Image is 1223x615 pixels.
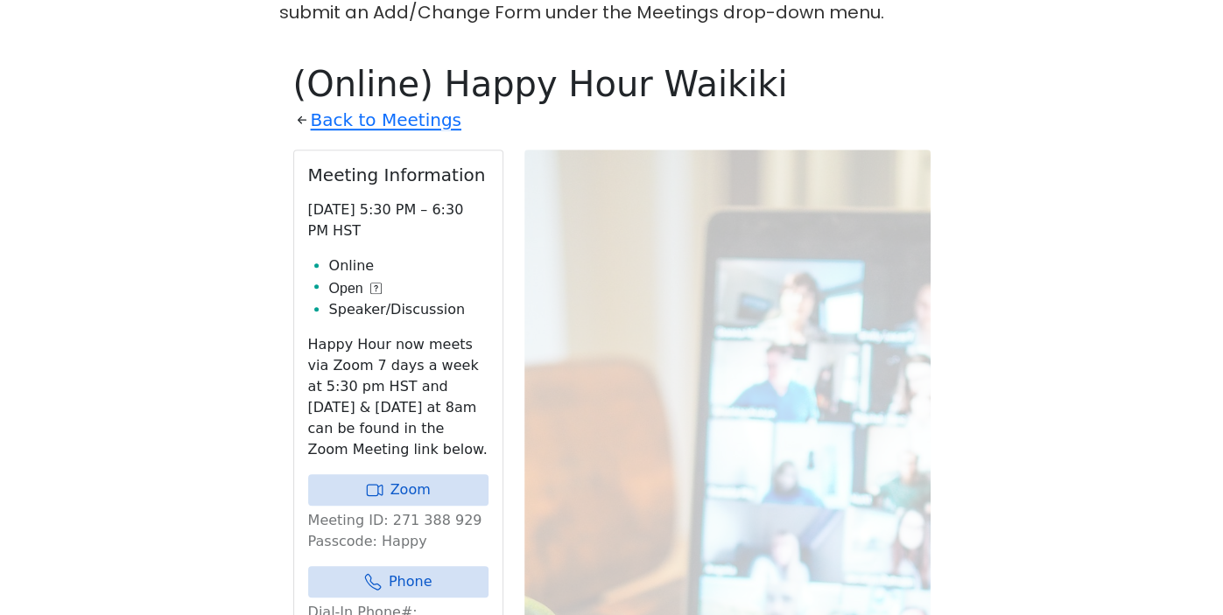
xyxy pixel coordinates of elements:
a: Zoom [308,474,488,506]
li: Online [329,255,488,276]
p: [DATE] 5:30 PM – 6:30 PM HST [308,199,488,241]
p: Meeting ID: 271 388 929 Passcode: Happy [308,510,488,552]
a: Phone [308,566,488,598]
li: Speaker/Discussion [329,299,488,320]
p: Happy Hour now meets via Zoom 7 days a week at 5:30 pm HST and [DATE] & [DATE] at 8am can be foun... [308,334,488,460]
h1: (Online) Happy Hour Waikiki [293,63,931,105]
h2: Meeting Information [308,164,488,185]
button: Open [329,278,382,299]
a: Back to Meetings [311,105,461,136]
span: Open [329,278,363,299]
